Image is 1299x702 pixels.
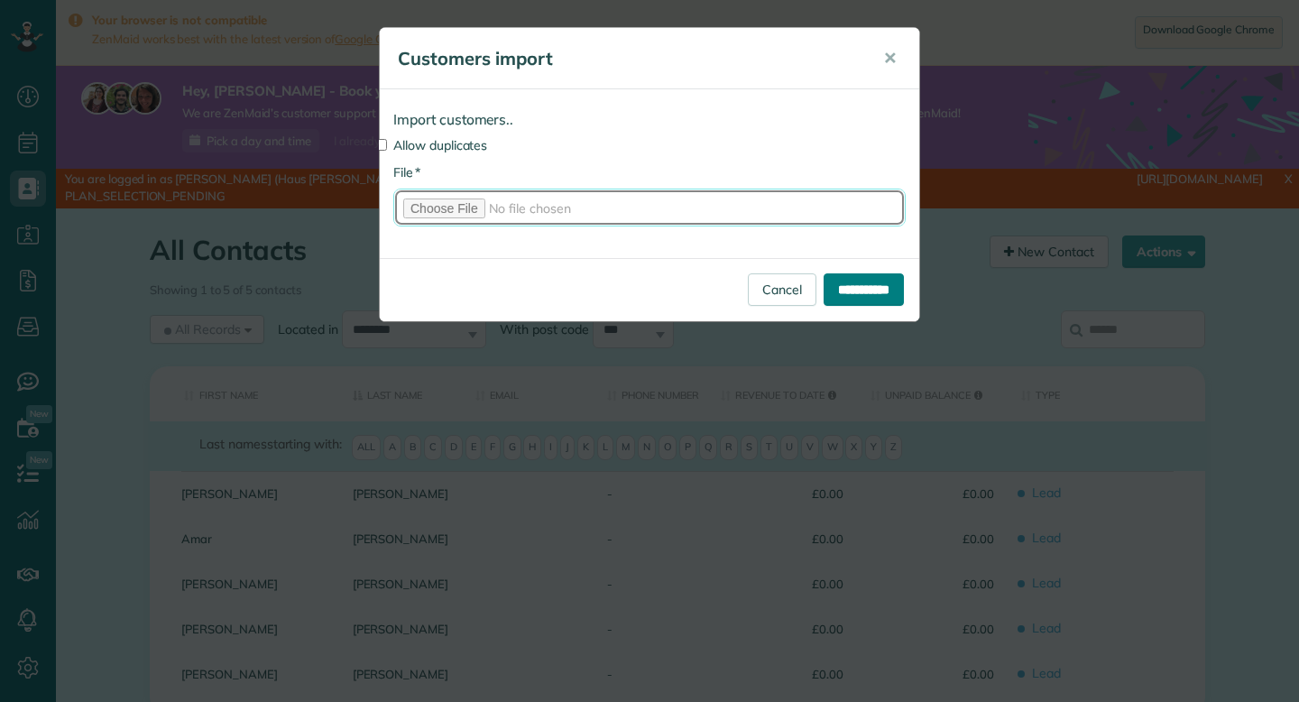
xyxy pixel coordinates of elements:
[393,163,420,181] label: File
[393,136,906,154] label: Allow duplicates
[883,48,897,69] span: ✕
[748,273,816,306] a: Cancel
[393,112,906,127] h4: Import customers..
[398,46,858,71] h5: Customers import
[375,139,387,151] input: Allow duplicates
